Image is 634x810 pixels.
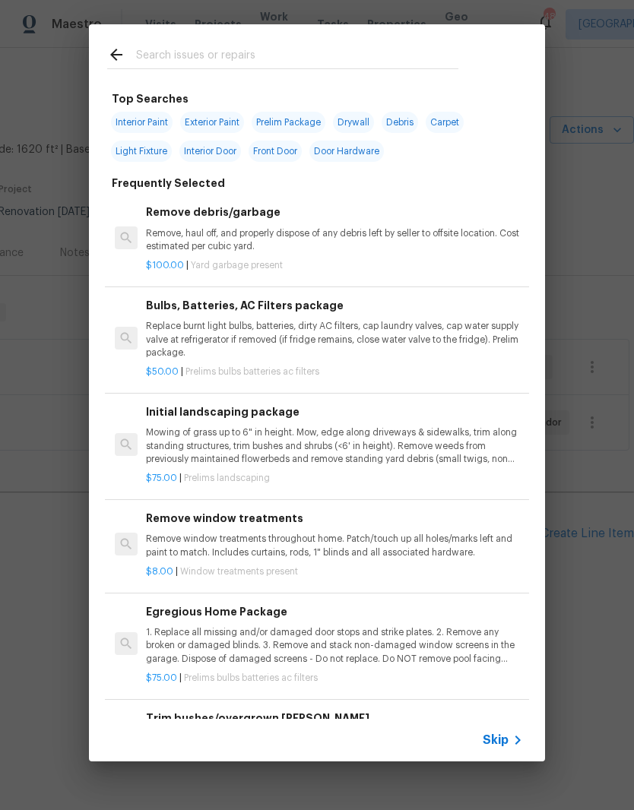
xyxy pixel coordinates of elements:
[111,141,172,162] span: Light Fixture
[146,565,523,578] p: |
[146,367,179,376] span: $50.00
[146,472,523,485] p: |
[146,320,523,359] p: Replace burnt light bulbs, batteries, dirty AC filters, cap laundry valves, cap water supply valv...
[146,567,173,576] span: $8.00
[184,473,270,483] span: Prelims landscaping
[185,367,319,376] span: Prelims bulbs batteries ac filters
[112,90,189,107] h6: Top Searches
[146,673,177,682] span: $75.00
[252,112,325,133] span: Prelim Package
[146,426,523,465] p: Mowing of grass up to 6" in height. Mow, edge along driveways & sidewalks, trim along standing st...
[180,112,244,133] span: Exterior Paint
[146,204,523,220] h6: Remove debris/garbage
[146,403,523,420] h6: Initial landscaping package
[146,473,177,483] span: $75.00
[111,112,173,133] span: Interior Paint
[426,112,464,133] span: Carpet
[146,261,184,270] span: $100.00
[382,112,418,133] span: Debris
[179,141,241,162] span: Interior Door
[146,603,523,620] h6: Egregious Home Package
[146,710,523,726] h6: Trim bushes/overgrown [PERSON_NAME]
[180,567,298,576] span: Window treatments present
[146,510,523,527] h6: Remove window treatments
[146,259,523,272] p: |
[249,141,302,162] span: Front Door
[309,141,384,162] span: Door Hardware
[136,46,458,68] input: Search issues or repairs
[483,732,509,748] span: Skip
[146,227,523,253] p: Remove, haul off, and properly dispose of any debris left by seller to offsite location. Cost est...
[146,626,523,665] p: 1. Replace all missing and/or damaged door stops and strike plates. 2. Remove any broken or damag...
[191,261,283,270] span: Yard garbage present
[146,297,523,314] h6: Bulbs, Batteries, AC Filters package
[146,365,523,378] p: |
[146,533,523,558] p: Remove window treatments throughout home. Patch/touch up all holes/marks left and paint to match....
[184,673,318,682] span: Prelims bulbs batteries ac filters
[112,175,225,191] h6: Frequently Selected
[333,112,374,133] span: Drywall
[146,672,523,685] p: |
